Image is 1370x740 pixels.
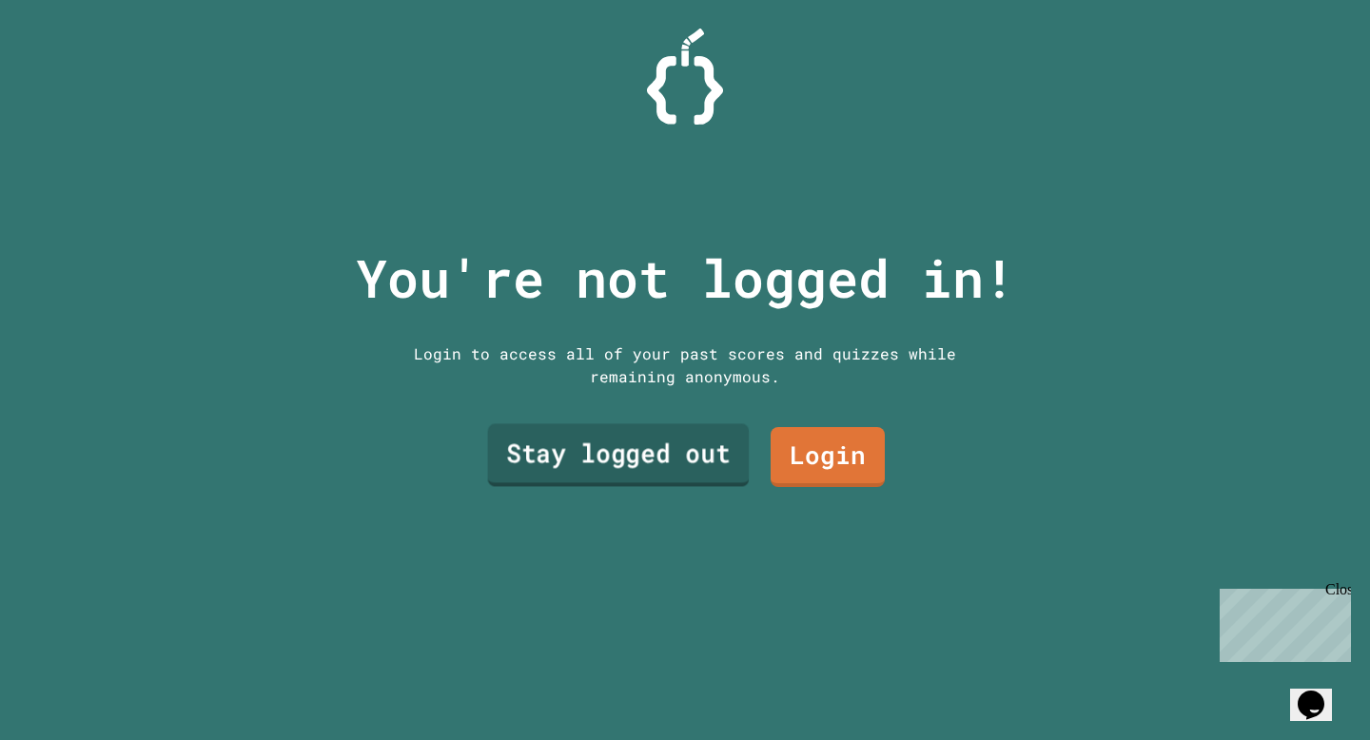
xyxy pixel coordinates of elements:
p: You're not logged in! [356,239,1015,318]
iframe: chat widget [1290,664,1351,721]
img: Logo.svg [647,29,723,125]
a: Login [771,427,885,487]
div: Chat with us now!Close [8,8,131,121]
a: Stay logged out [488,423,750,486]
div: Login to access all of your past scores and quizzes while remaining anonymous. [400,342,970,388]
iframe: chat widget [1212,581,1351,662]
